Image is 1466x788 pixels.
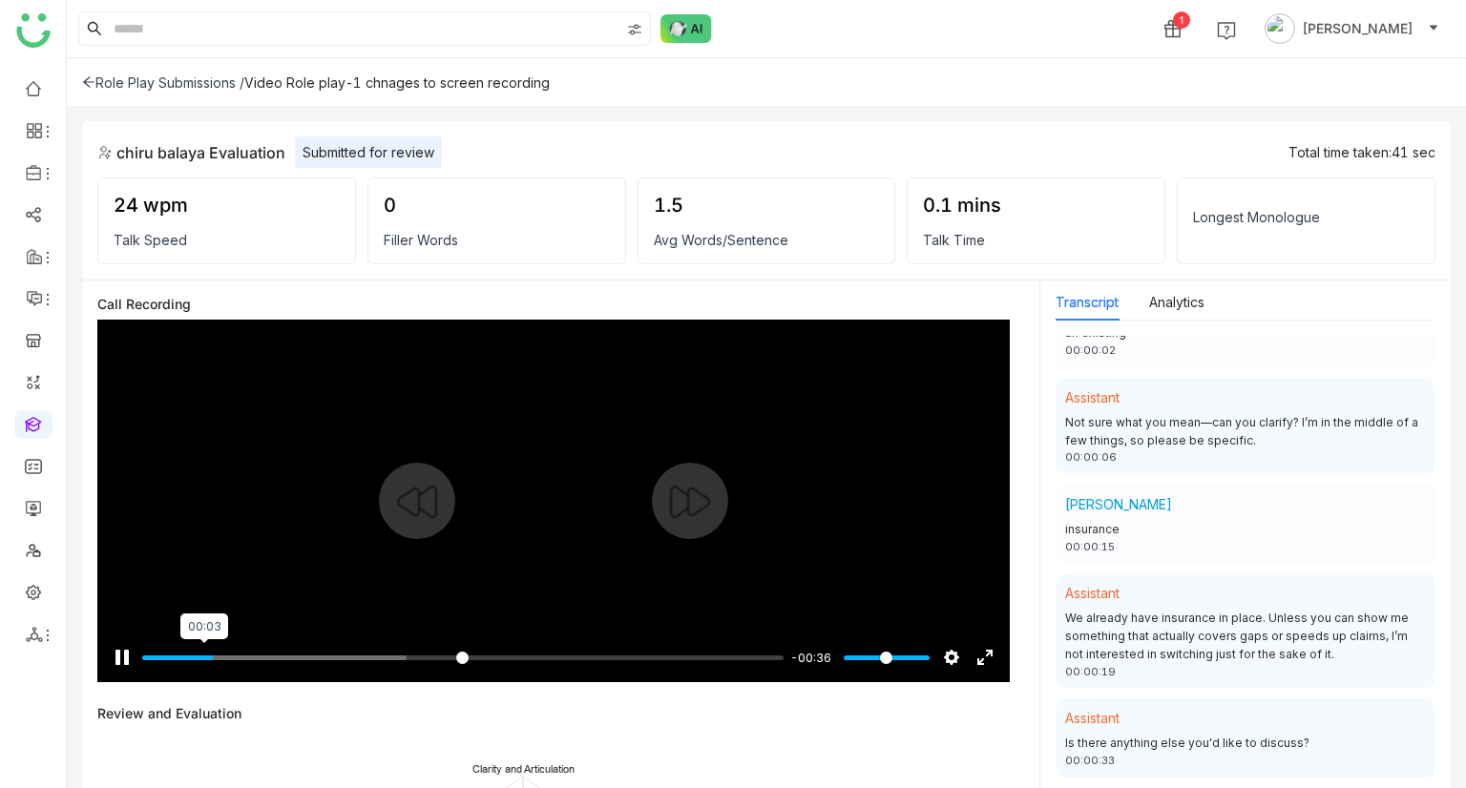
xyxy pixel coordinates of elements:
div: Submitted for review [295,136,442,168]
span: Assistant [1065,710,1120,726]
div: Video Role play-1 chnages to screen recording [244,74,550,91]
div: 0 [384,194,610,217]
div: 00:00:33 [1065,753,1426,769]
div: Longest Monologue [1193,209,1419,225]
div: 0.1 mins [923,194,1149,217]
img: help.svg [1217,21,1236,40]
div: Filler Words [384,232,610,248]
div: 00:00:19 [1065,664,1426,680]
text: Clarity and Articulation [472,762,575,776]
span: 41 sec [1392,144,1435,160]
div: 1.5 [654,194,880,217]
span: [PERSON_NAME] [1303,18,1413,39]
button: [PERSON_NAME] [1261,13,1443,44]
img: ask-buddy-normal.svg [660,14,712,43]
button: Transcript [1056,292,1119,313]
img: logo [16,13,51,48]
div: Avg Words/Sentence [654,232,880,248]
div: 24 wpm [114,194,340,217]
button: Analytics [1149,292,1204,313]
input: Volume [844,649,930,667]
div: Talk Time [923,232,1149,248]
img: search-type.svg [627,22,642,37]
div: 00:00:15 [1065,539,1426,555]
div: Talk Speed [114,232,340,248]
div: Is there anything else you'd like to discuss? [1065,735,1426,753]
span: [PERSON_NAME] [1065,496,1172,512]
button: Pause [107,642,137,673]
div: chiru balaya Evaluation [97,141,285,164]
div: Not sure what you mean—can you clarify? I’m in the middle of a few things, so please be specific. [1065,414,1426,450]
img: avatar [1265,13,1295,44]
div: insurance [1065,521,1426,539]
span: Assistant [1065,585,1120,601]
div: Role Play Submissions / [82,74,244,91]
input: Seek [142,649,784,667]
span: Assistant [1065,389,1120,405]
div: 00:00:06 [1065,449,1426,466]
div: 00:00:02 [1065,342,1426,359]
div: Call Recording [97,296,1024,312]
div: Review and Evaluation [97,705,241,721]
img: role-play.svg [97,145,113,160]
div: Total time taken: [1288,144,1435,160]
div: 1 [1173,11,1190,29]
div: We already have insurance in place. Unless you can show me something that actually covers gaps or... [1065,610,1426,664]
div: Current time [785,647,836,668]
